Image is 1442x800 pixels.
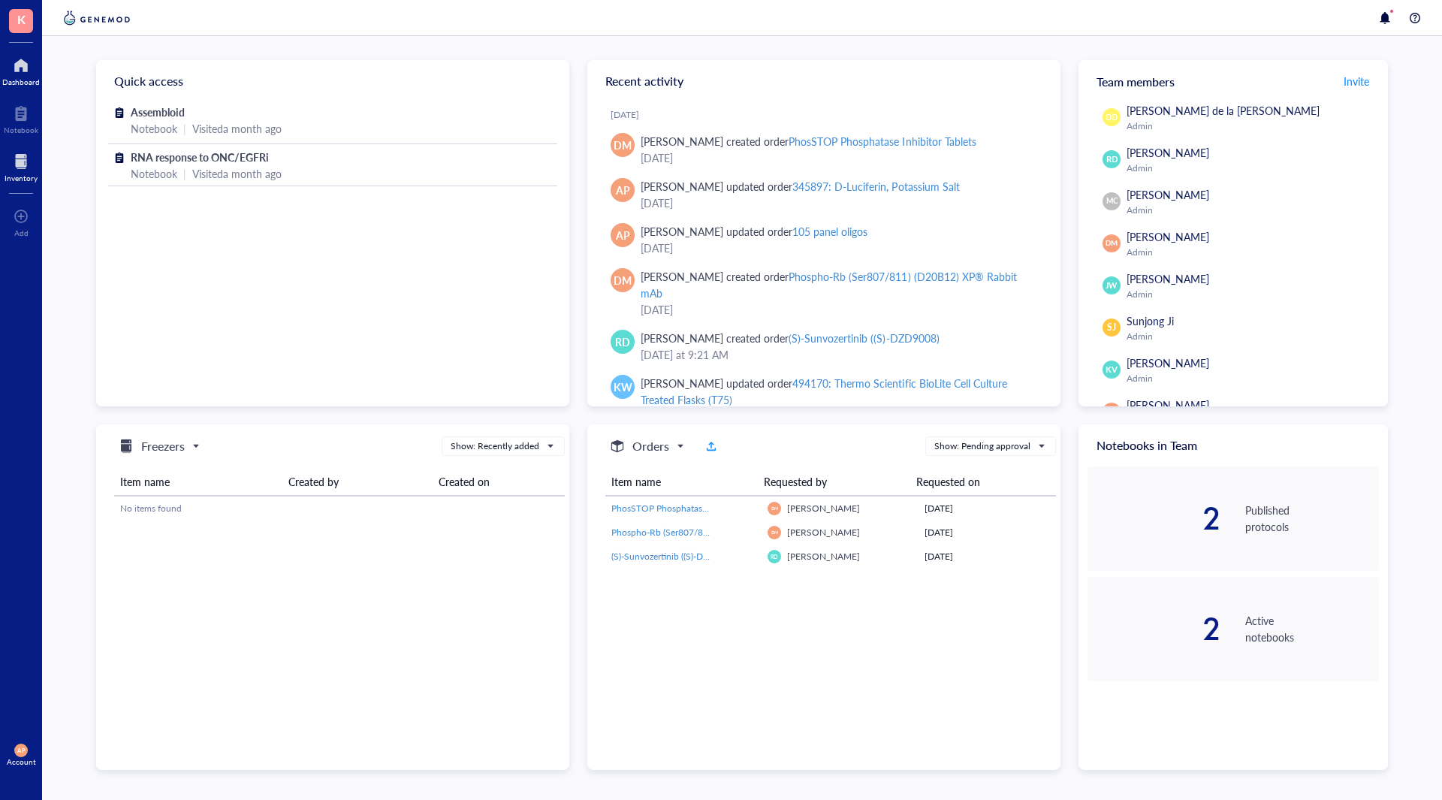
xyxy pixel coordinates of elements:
span: Sunjong Ji [1127,313,1174,328]
div: Admin [1127,204,1373,216]
span: AP [616,227,630,243]
a: AP[PERSON_NAME] updated order105 panel oligos[DATE] [599,217,1048,262]
div: [PERSON_NAME] created order [641,330,940,346]
span: AP [616,182,630,198]
div: Admin [1127,120,1373,132]
div: Inventory [5,174,38,183]
div: Show: Pending approval [934,439,1030,453]
span: SJ [1107,321,1116,334]
div: [PERSON_NAME] updated order [641,223,867,240]
div: [PERSON_NAME] updated order [641,375,1036,408]
span: [PERSON_NAME] [1127,271,1209,286]
span: [PERSON_NAME] [1127,397,1209,412]
th: Item name [605,468,758,496]
span: Phospho-Rb (Ser807/811) (D20B12) XP® Rabbit mAb [611,526,827,539]
div: Active notebooks [1245,612,1379,645]
a: Dashboard [2,53,40,86]
th: Item name [114,468,282,496]
span: PhosSTOP Phosphatase Inhibitor Tablets [611,502,773,515]
img: genemod-logo [60,9,134,27]
div: 105 panel oligos [792,224,867,239]
span: DM [771,506,778,511]
div: [DATE] [925,502,1050,515]
span: [PERSON_NAME] [1127,145,1209,160]
div: Admin [1127,331,1373,343]
h5: Orders [632,437,669,455]
th: Requested on [910,468,1044,496]
div: Visited a month ago [192,165,282,182]
span: RD [1106,153,1118,166]
span: RD [615,334,630,350]
div: 2 [1088,614,1221,644]
span: KV [1106,364,1117,376]
span: DD [1106,111,1118,123]
div: Admin [1127,288,1373,300]
div: | [183,165,186,182]
div: 2 [1088,503,1221,533]
a: Phospho-Rb (Ser807/811) (D20B12) XP® Rabbit mAb [611,526,756,539]
span: [PERSON_NAME] [1127,187,1209,202]
div: [PERSON_NAME] created order [641,268,1036,301]
span: DM [771,530,778,535]
th: Created by [282,468,433,496]
div: (S)-Sunvozertinib ((S)-DZD9008) [789,331,939,346]
div: Phospho-Rb (Ser807/811) (D20B12) XP® Rabbit mAb [641,269,1017,300]
div: PhosSTOP Phosphatase Inhibitor Tablets [789,134,976,149]
div: 345897: D-Luciferin, Potassium Salt [792,179,959,194]
a: DM[PERSON_NAME] created orderPhosSTOP Phosphatase Inhibitor Tablets[DATE] [599,127,1048,172]
div: Admin [1127,246,1373,258]
a: DM[PERSON_NAME] created orderPhospho-Rb (Ser807/811) (D20B12) XP® Rabbit mAb[DATE] [599,262,1048,324]
div: [DATE] [925,526,1050,539]
span: AP [1106,405,1118,418]
div: [DATE] [641,301,1036,318]
div: [PERSON_NAME] updated order [641,178,960,195]
div: [DATE] at 9:21 AM [641,346,1036,363]
a: RD[PERSON_NAME] created order(S)-Sunvozertinib ((S)-DZD9008)[DATE] at 9:21 AM [599,324,1048,369]
span: [PERSON_NAME] [787,502,860,515]
div: | [183,120,186,137]
div: [DATE] [925,550,1050,563]
a: Inventory [5,149,38,183]
span: (S)-Sunvozertinib ((S)-DZD9008) [611,550,738,563]
div: [DATE] [611,109,1048,121]
div: Notebooks in Team [1078,424,1388,466]
div: Account [7,757,36,766]
a: Notebook [4,101,38,134]
div: Notebook [4,125,38,134]
div: Show: Recently added [451,439,539,453]
span: KW [614,379,632,395]
span: [PERSON_NAME] [1127,229,1209,244]
div: Recent activity [587,60,1060,102]
span: K [17,10,26,29]
h5: Freezers [141,437,185,455]
div: [DATE] [641,240,1036,256]
div: Team members [1078,60,1388,102]
div: Admin [1127,373,1373,385]
div: Visited a month ago [192,120,282,137]
span: Assembloid [131,104,185,119]
div: Admin [1127,162,1373,174]
span: DM [614,272,632,288]
span: JW [1106,279,1118,291]
div: 494170: Thermo Scientific BioLite Cell Culture Treated Flasks (T75) [641,376,1007,407]
span: DM [1106,238,1118,249]
a: (S)-Sunvozertinib ((S)-DZD9008) [611,550,756,563]
div: Add [14,228,29,237]
div: [DATE] [641,149,1036,166]
div: Notebook [131,165,177,182]
th: Requested by [758,468,910,496]
a: KW[PERSON_NAME] updated order494170: Thermo Scientific BioLite Cell Culture Treated Flasks (T75)[... [599,369,1048,430]
div: [DATE] [641,195,1036,211]
div: Quick access [96,60,569,102]
a: Invite [1343,69,1370,93]
span: DM [614,137,632,153]
div: No items found [120,502,559,515]
a: PhosSTOP Phosphatase Inhibitor Tablets [611,502,756,515]
a: AP[PERSON_NAME] updated order345897: D-Luciferin, Potassium Salt[DATE] [599,172,1048,217]
span: [PERSON_NAME] [787,526,860,539]
span: [PERSON_NAME] de la [PERSON_NAME] [1127,103,1320,118]
div: Published protocols [1245,502,1379,535]
span: MC [1106,195,1118,207]
span: [PERSON_NAME] [787,550,860,563]
span: [PERSON_NAME] [1127,355,1209,370]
